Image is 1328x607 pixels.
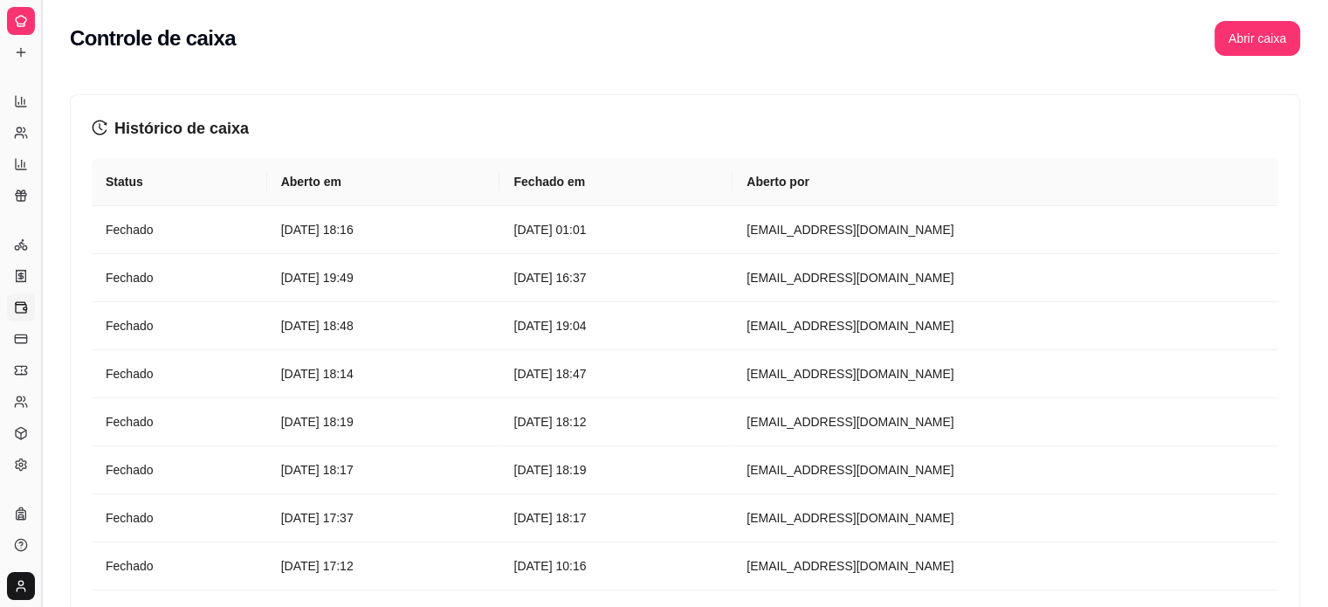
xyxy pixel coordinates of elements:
th: Status [92,158,267,206]
td: [EMAIL_ADDRESS][DOMAIN_NAME] [733,350,1278,398]
td: [EMAIL_ADDRESS][DOMAIN_NAME] [733,494,1278,542]
article: Fechado [106,412,253,431]
th: Aberto em [267,158,500,206]
article: [DATE] 18:17 [513,508,719,528]
h2: Controle de caixa [70,24,236,52]
article: Fechado [106,316,253,335]
th: Aberto por [733,158,1278,206]
article: [DATE] 18:12 [513,412,719,431]
td: [EMAIL_ADDRESS][DOMAIN_NAME] [733,398,1278,446]
article: [DATE] 19:04 [513,316,719,335]
article: [DATE] 16:37 [513,268,719,287]
article: Fechado [106,220,253,239]
article: [DATE] 18:17 [281,460,486,479]
td: [EMAIL_ADDRESS][DOMAIN_NAME] [733,254,1278,302]
th: Fechado em [499,158,733,206]
article: [DATE] 01:01 [513,220,719,239]
article: Fechado [106,508,253,528]
td: [EMAIL_ADDRESS][DOMAIN_NAME] [733,302,1278,350]
span: history [92,120,107,135]
article: [DATE] 18:19 [281,412,486,431]
article: [DATE] 18:14 [281,364,486,383]
h3: Histórico de caixa [92,116,1278,141]
article: [DATE] 18:16 [281,220,486,239]
article: [DATE] 18:47 [513,364,719,383]
td: [EMAIL_ADDRESS][DOMAIN_NAME] [733,206,1278,254]
article: [DATE] 18:48 [281,316,486,335]
article: Fechado [106,556,253,576]
article: [DATE] 17:12 [281,556,486,576]
td: [EMAIL_ADDRESS][DOMAIN_NAME] [733,542,1278,590]
article: Fechado [106,460,253,479]
article: Fechado [106,364,253,383]
td: [EMAIL_ADDRESS][DOMAIN_NAME] [733,446,1278,494]
article: Fechado [106,268,253,287]
article: [DATE] 19:49 [281,268,486,287]
button: Abrir caixa [1214,21,1300,56]
article: [DATE] 18:19 [513,460,719,479]
article: [DATE] 17:37 [281,508,486,528]
article: [DATE] 10:16 [513,556,719,576]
